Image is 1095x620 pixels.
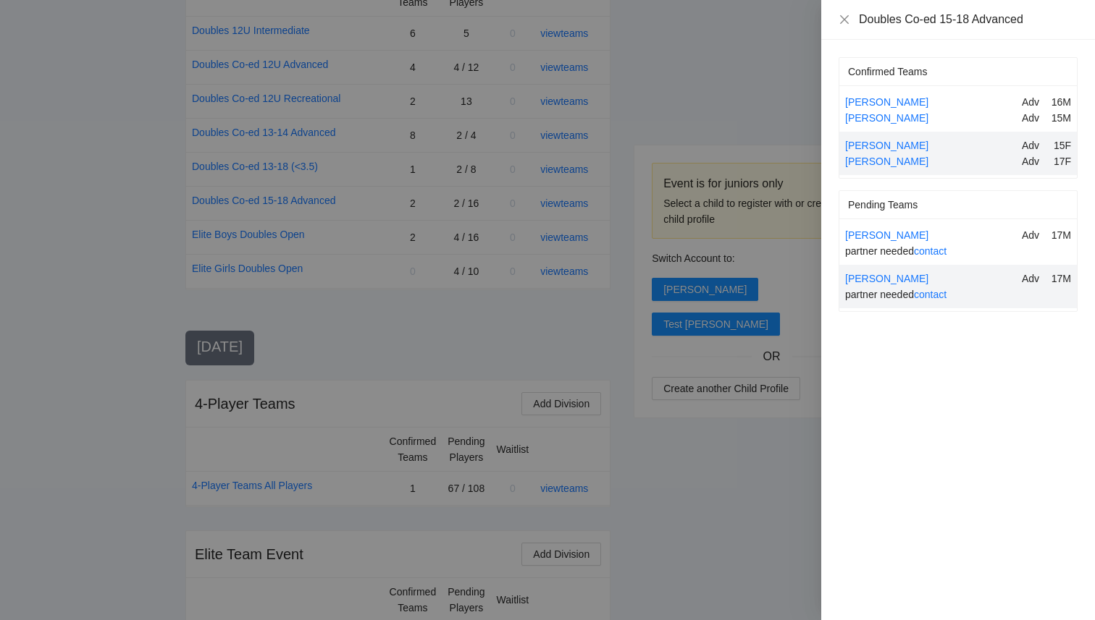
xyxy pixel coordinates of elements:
a: [PERSON_NAME] [845,273,928,284]
div: 16M [1049,94,1071,110]
div: 15F [1049,137,1071,153]
button: Close [839,14,850,26]
div: 17F [1049,153,1071,169]
a: contact [914,289,947,300]
div: Adv [1022,153,1044,169]
a: [PERSON_NAME] [845,229,928,241]
a: [PERSON_NAME] [845,96,928,108]
div: Adv [1022,94,1044,110]
div: Confirmed Teams [848,58,1068,85]
span: partner needed [845,289,947,300]
div: 15M [1049,110,1071,126]
a: [PERSON_NAME] [845,140,928,151]
div: 17M [1049,227,1071,243]
span: close [839,14,850,25]
div: Doubles Co-ed 15-18 Advanced [859,12,1078,27]
div: 17M [1049,271,1071,286]
div: Adv [1022,110,1044,126]
a: contact [914,245,947,257]
div: Adv [1022,271,1044,286]
a: [PERSON_NAME] [845,112,928,124]
div: Adv [1022,227,1044,243]
div: Pending Teams [848,191,1068,218]
span: partner needed [845,245,947,257]
div: Adv [1022,137,1044,153]
a: [PERSON_NAME] [845,156,928,167]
